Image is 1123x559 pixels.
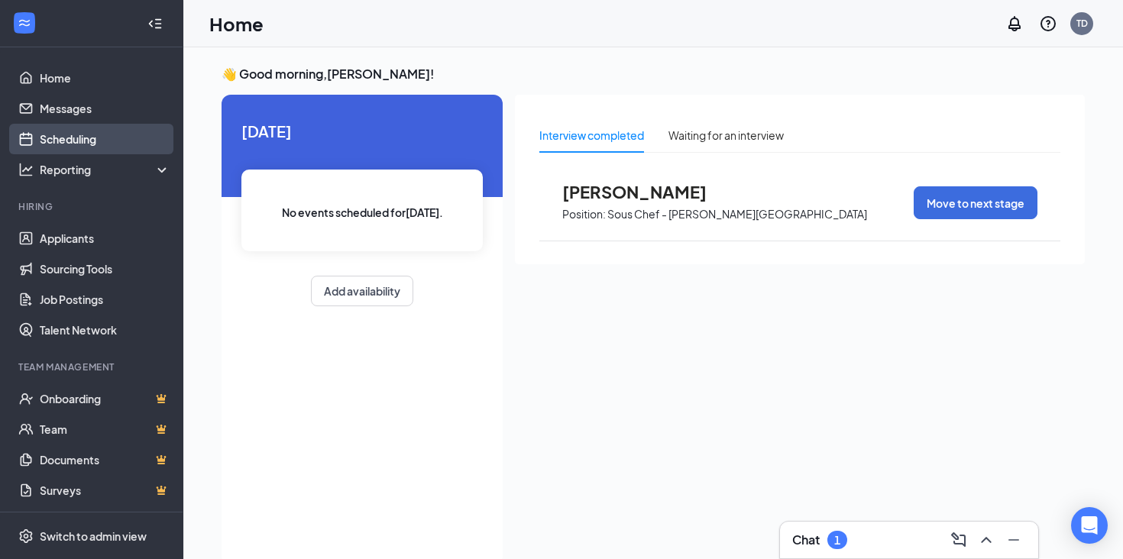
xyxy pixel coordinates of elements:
[40,475,170,506] a: SurveysCrown
[1039,15,1057,33] svg: QuestionInfo
[18,200,167,213] div: Hiring
[947,528,971,552] button: ComposeMessage
[1005,531,1023,549] svg: Minimize
[1005,15,1024,33] svg: Notifications
[40,528,147,544] div: Switch to admin view
[311,276,413,306] button: Add availability
[562,182,730,202] span: [PERSON_NAME]
[40,254,170,284] a: Sourcing Tools
[974,528,998,552] button: ChevronUp
[209,11,264,37] h1: Home
[18,360,167,373] div: Team Management
[40,223,170,254] a: Applicants
[40,162,171,177] div: Reporting
[241,119,483,143] span: [DATE]
[40,63,170,93] a: Home
[539,127,644,144] div: Interview completed
[607,207,867,221] p: Sous Chef - [PERSON_NAME][GEOGRAPHIC_DATA]
[950,531,968,549] svg: ComposeMessage
[40,414,170,444] a: TeamCrown
[914,186,1037,219] button: Move to next stage
[668,127,784,144] div: Waiting for an interview
[40,284,170,315] a: Job Postings
[222,66,1085,82] h3: 👋 Good morning, [PERSON_NAME] !
[1002,528,1026,552] button: Minimize
[40,383,170,414] a: OnboardingCrown
[40,315,170,345] a: Talent Network
[147,16,163,31] svg: Collapse
[792,532,820,548] h3: Chat
[18,162,34,177] svg: Analysis
[40,124,170,154] a: Scheduling
[1071,507,1108,544] div: Open Intercom Messenger
[977,531,995,549] svg: ChevronUp
[18,528,34,544] svg: Settings
[282,204,443,221] span: No events scheduled for [DATE] .
[1076,17,1088,30] div: TD
[17,15,32,31] svg: WorkstreamLogo
[40,444,170,475] a: DocumentsCrown
[40,93,170,124] a: Messages
[562,207,606,221] p: Position:
[834,534,840,547] div: 1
